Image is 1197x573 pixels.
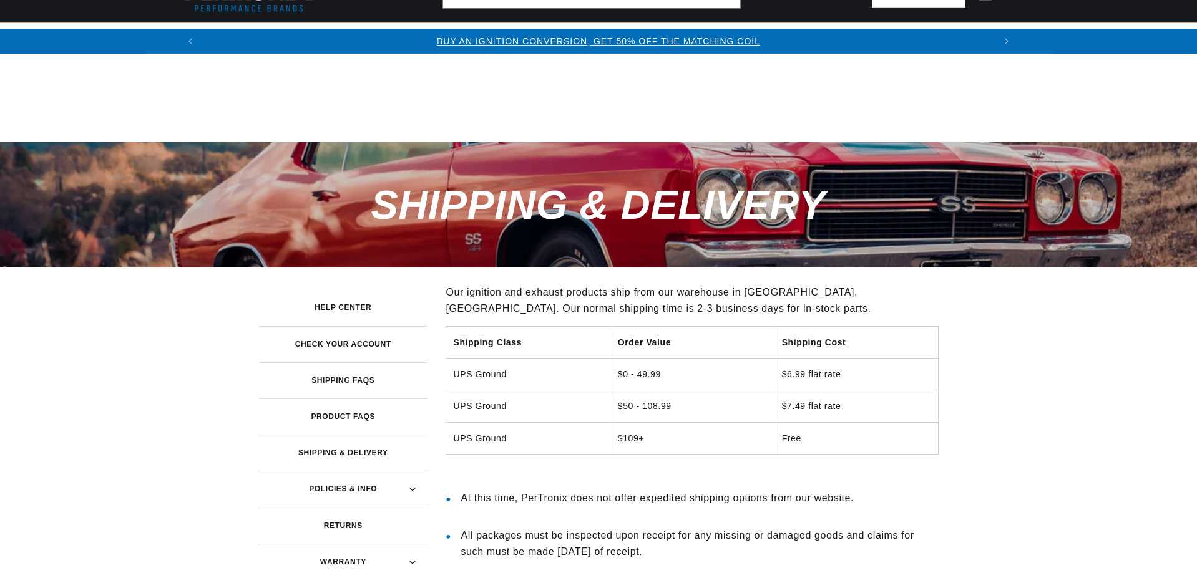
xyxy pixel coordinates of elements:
td: UPS Ground [446,390,610,422]
div: Announcement [203,34,994,48]
summary: Policies & Info [259,471,427,507]
td: $109+ [610,422,774,454]
summary: Headers, Exhausts & Components [451,23,667,52]
a: Returns [259,508,427,544]
a: Product FAQs [259,398,427,435]
summary: Battery Products [761,23,884,52]
button: Translation missing: en.sections.announcements.previous_announcement [178,29,203,54]
h3: Check your account [295,341,391,347]
a: Shipping FAQs [259,362,427,398]
td: UPS Ground [446,358,610,390]
span: All packages must be inspected upon receipt for any missing or damaged goods and claims for such ... [461,530,914,557]
slideshow-component: Translation missing: en.sections.announcements.announcement_bar [147,29,1050,54]
h3: Returns [324,522,363,529]
td: UPS Ground [446,422,610,454]
strong: Shipping Cost [782,337,846,347]
a: Help Center [259,289,427,325]
h3: Help Center [315,304,371,311]
span: Shipping & Delivery [371,182,826,228]
h3: Shipping FAQs [311,377,374,383]
button: Translation missing: en.sections.announcements.next_announcement [994,29,1019,54]
td: $7.49 flat rate [774,390,938,422]
span: At this time, PerTronix does not offer expedited shipping options from our website. [461,493,854,503]
td: $6.99 flat rate [774,358,938,390]
summary: Motorcycle [1004,23,1090,52]
div: 1 of 3 [203,34,994,48]
strong: Shipping Class [454,337,522,347]
a: Check your account [259,326,427,362]
h3: Policies & Info [309,486,377,492]
span: Our ignition and exhaust products ship from our warehouse in [GEOGRAPHIC_DATA], [GEOGRAPHIC_DATA]... [446,287,871,314]
a: Shipping & Delivery [259,435,427,471]
td: Free [774,422,938,454]
summary: Spark Plug Wires [884,23,1003,52]
td: $50 - 108.99 [610,390,774,422]
h3: Warranty [320,559,366,565]
summary: Ignition Conversions [178,23,313,52]
a: BUY AN IGNITION CONVERSION, GET 50% OFF THE MATCHING COIL [437,36,760,46]
summary: Engine Swaps [667,23,761,52]
summary: Coils & Distributors [313,23,451,52]
td: $0 - 49.99 [610,358,774,390]
strong: Order Value [618,337,671,347]
h3: Product FAQs [311,413,375,420]
h3: Shipping & Delivery [298,450,388,456]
